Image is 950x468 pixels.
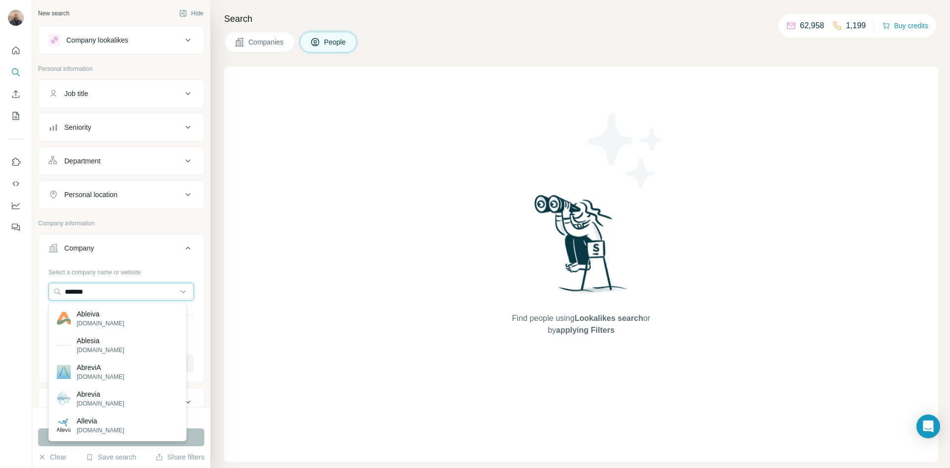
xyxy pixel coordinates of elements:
[530,192,633,303] img: Surfe Illustration - Woman searching with binoculars
[39,115,204,139] button: Seniority
[77,399,124,408] p: [DOMAIN_NAME]
[8,10,24,26] img: Avatar
[38,452,66,462] button: Clear
[48,264,194,277] div: Select a company name or website
[77,346,124,355] p: [DOMAIN_NAME]
[64,243,94,253] div: Company
[556,326,615,334] span: applying Filters
[39,236,204,264] button: Company
[8,153,24,171] button: Use Surfe on LinkedIn
[86,452,136,462] button: Save search
[172,6,210,21] button: Hide
[39,149,204,173] button: Department
[8,107,24,125] button: My lists
[64,89,88,99] div: Job title
[77,372,124,381] p: [DOMAIN_NAME]
[57,392,71,406] img: Abrevia
[77,319,124,328] p: [DOMAIN_NAME]
[574,314,643,322] span: Lookalikes search
[77,336,124,346] p: Ablesia
[8,63,24,81] button: Search
[8,197,24,214] button: Dashboard
[39,390,204,414] button: Industry
[77,426,124,435] p: [DOMAIN_NAME]
[324,37,347,47] span: People
[581,106,670,195] img: Surfe Illustration - Stars
[57,365,71,379] img: AbreviA
[64,190,117,200] div: Personal location
[38,219,204,228] p: Company information
[39,82,204,105] button: Job title
[800,20,824,32] p: 62,958
[502,312,660,336] span: Find people using or by
[248,37,285,47] span: Companies
[39,183,204,207] button: Personal location
[38,64,204,73] p: Personal information
[882,19,928,33] button: Buy credits
[8,175,24,193] button: Use Surfe API
[8,85,24,103] button: Enrich CSV
[155,452,204,462] button: Share filters
[57,338,71,352] img: Ablesia
[64,156,100,166] div: Department
[66,35,128,45] div: Company lookalikes
[57,418,71,432] img: Allevia
[8,42,24,59] button: Quick start
[77,389,124,399] p: Abrevia
[77,416,124,426] p: Allevia
[38,9,69,18] div: New search
[77,363,124,372] p: AbreviA
[224,12,938,26] h4: Search
[39,28,204,52] button: Company lookalikes
[64,122,91,132] div: Seniority
[8,218,24,236] button: Feedback
[916,415,940,438] div: Open Intercom Messenger
[57,312,71,325] img: Ableiva
[846,20,866,32] p: 1,199
[77,309,124,319] p: Ableiva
